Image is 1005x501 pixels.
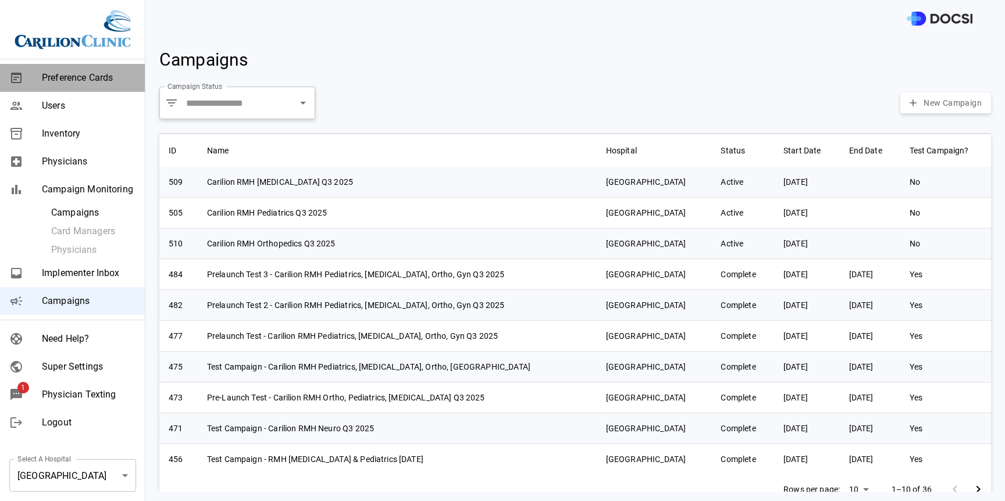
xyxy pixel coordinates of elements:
[198,198,597,228] td: Carilion RMH Pediatrics Q3 2025
[774,321,840,352] td: [DATE]
[167,81,222,91] label: Campaign Status
[198,259,597,290] td: Prelaunch Test 3 - Carilion RMH Pediatrics, [MEDICAL_DATA], Ortho, Gyn Q3 2025
[711,259,774,290] td: Complete
[711,444,774,475] td: Complete
[597,321,712,352] td: [GEOGRAPHIC_DATA]
[198,321,597,352] td: Prelaunch Test - Carilion RMH Pediatrics, [MEDICAL_DATA], Ortho, Gyn Q3 2025
[774,228,840,259] td: [DATE]
[51,206,136,220] span: Campaigns
[597,134,712,167] th: Hospital
[159,259,198,290] td: 484
[597,352,712,382] td: [GEOGRAPHIC_DATA]
[774,198,840,228] td: [DATE]
[892,484,932,495] p: 1–10 of 36
[198,352,597,382] td: Test Campaign - Carilion RMH Pediatrics, [MEDICAL_DATA], Ortho, [GEOGRAPHIC_DATA]
[17,382,29,393] span: 1
[774,382,840,413] td: [DATE]
[198,290,597,321] td: Prelaunch Test 2 - Carilion RMH Pediatrics, [MEDICAL_DATA], Ortho, Gyn Q3 2025
[711,321,774,352] td: Complete
[198,228,597,259] td: Carilion RMH Orthopedics Q3 2025
[159,228,198,259] td: 510
[900,167,991,198] td: No
[840,352,900,382] td: [DATE]
[159,444,198,475] td: 456
[42,416,136,430] span: Logout
[907,12,972,26] img: DOCSI Logo
[159,198,198,228] td: 505
[295,95,311,111] button: Open
[840,134,900,167] th: End Date
[840,413,900,444] td: [DATE]
[42,332,136,346] span: Need Help?
[9,459,136,492] div: [GEOGRAPHIC_DATA]
[840,321,900,352] td: [DATE]
[198,134,597,167] th: Name
[840,259,900,290] td: [DATE]
[711,167,774,198] td: Active
[42,388,136,402] span: Physician Texting
[42,266,136,280] span: Implementer Inbox
[159,321,198,352] td: 477
[597,259,712,290] td: [GEOGRAPHIC_DATA]
[159,413,198,444] td: 471
[198,413,597,444] td: Test Campaign - Carilion RMH Neuro Q3 2025
[159,352,198,382] td: 475
[42,182,136,196] span: Campaign Monitoring
[17,454,71,464] label: Select A Hospital
[900,198,991,228] td: No
[900,259,991,290] td: Yes
[774,259,840,290] td: [DATE]
[783,484,840,495] p: Rows per page:
[844,481,872,498] div: 10
[711,413,774,444] td: Complete
[774,352,840,382] td: [DATE]
[198,382,597,413] td: Pre-Launch Test - Carilion RMH Ortho, Pediatrics, [MEDICAL_DATA] Q3 2025
[900,352,991,382] td: Yes
[900,413,991,444] td: Yes
[900,228,991,259] td: No
[840,382,900,413] td: [DATE]
[711,134,774,167] th: Status
[967,478,990,501] button: Go to next page
[597,198,712,228] td: [GEOGRAPHIC_DATA]
[900,444,991,475] td: Yes
[774,444,840,475] td: [DATE]
[198,444,597,475] td: Test Campaign - RMH [MEDICAL_DATA] & Pediatrics [DATE]
[159,167,198,198] td: 509
[774,413,840,444] td: [DATE]
[900,382,991,413] td: Yes
[42,360,136,374] span: Super Settings
[42,294,136,308] span: Campaigns
[597,413,712,444] td: [GEOGRAPHIC_DATA]
[15,9,131,49] img: Site Logo
[198,167,597,198] td: Carilion RMH [MEDICAL_DATA] Q3 2025
[597,382,712,413] td: [GEOGRAPHIC_DATA]
[159,382,198,413] td: 473
[42,71,136,85] span: Preference Cards
[900,321,991,352] td: Yes
[774,134,840,167] th: Start Date
[840,444,900,475] td: [DATE]
[774,290,840,321] td: [DATE]
[597,167,712,198] td: [GEOGRAPHIC_DATA]
[774,167,840,198] td: [DATE]
[711,290,774,321] td: Complete
[597,290,712,321] td: [GEOGRAPHIC_DATA]
[711,352,774,382] td: Complete
[597,444,712,475] td: [GEOGRAPHIC_DATA]
[597,228,712,259] td: [GEOGRAPHIC_DATA]
[900,290,991,321] td: Yes
[42,99,136,113] span: Users
[42,127,136,141] span: Inventory
[900,134,991,167] th: Test Campaign?
[840,290,900,321] td: [DATE]
[159,134,198,167] th: ID
[711,382,774,413] td: Complete
[42,155,136,169] span: Physicians
[711,198,774,228] td: Active
[159,49,248,70] span: Campaigns
[159,290,198,321] td: 482
[711,228,774,259] td: Active
[900,92,991,114] button: New Campaign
